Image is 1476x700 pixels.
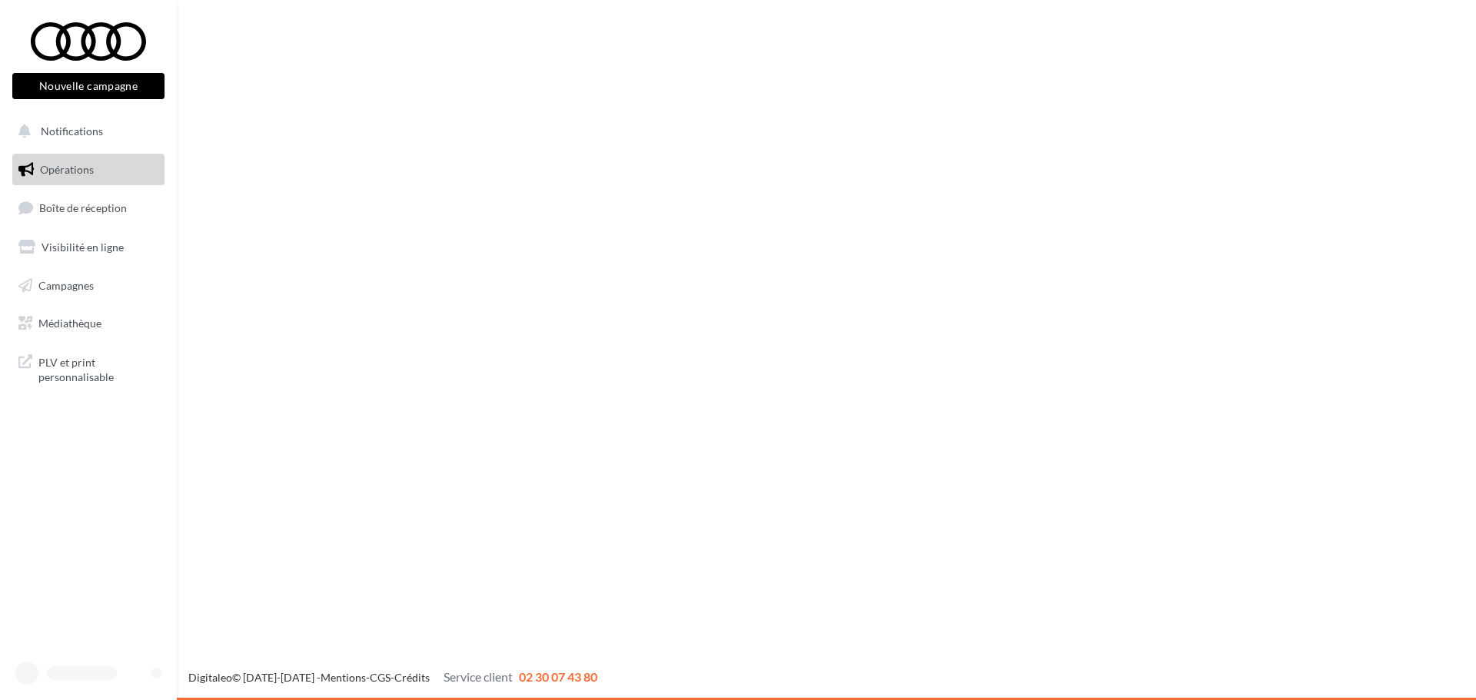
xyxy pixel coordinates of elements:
a: Visibilité en ligne [9,231,168,264]
a: Opérations [9,154,168,186]
span: PLV et print personnalisable [38,352,158,385]
a: PLV et print personnalisable [9,346,168,391]
span: Opérations [40,163,94,176]
span: Service client [444,669,513,684]
span: Notifications [41,124,103,138]
a: Crédits [394,671,430,684]
a: Médiathèque [9,307,168,340]
span: Visibilité en ligne [42,241,124,254]
span: © [DATE]-[DATE] - - - [188,671,597,684]
span: 02 30 07 43 80 [519,669,597,684]
span: Boîte de réception [39,201,127,214]
button: Notifications [9,115,161,148]
a: Campagnes [9,270,168,302]
button: Nouvelle campagne [12,73,165,99]
a: Digitaleo [188,671,232,684]
a: Boîte de réception [9,191,168,224]
span: Médiathèque [38,317,101,330]
a: CGS [370,671,391,684]
a: Mentions [321,671,366,684]
span: Campagnes [38,278,94,291]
